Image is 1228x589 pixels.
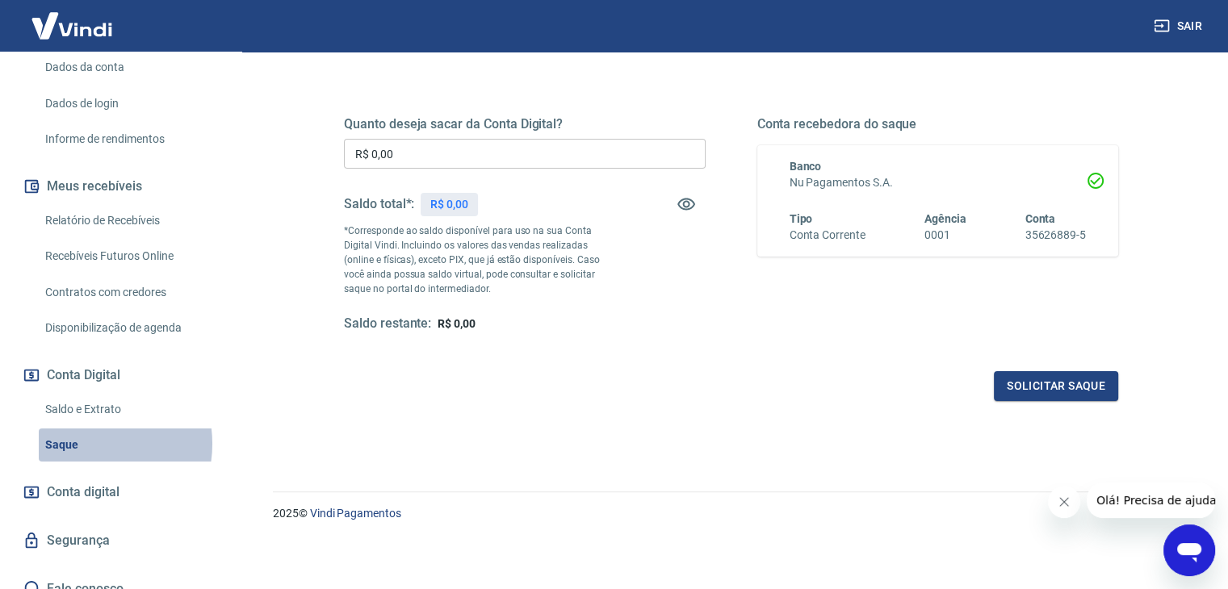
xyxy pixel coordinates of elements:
[273,505,1189,522] p: 2025 ©
[19,357,222,393] button: Conta Digital
[39,311,222,345] a: Disponibilização de agenda
[47,481,119,503] span: Conta digital
[790,160,822,173] span: Banco
[19,523,222,558] a: Segurança
[790,227,865,244] h6: Conta Corrente
[39,204,222,237] a: Relatório de Recebíveis
[790,174,1087,191] h6: Nu Pagamentos S.A.
[310,507,401,520] a: Vindi Pagamentos
[19,474,222,510] a: Conta digital
[1163,524,1215,576] iframe: Botão para abrir a janela de mensagens
[790,212,813,225] span: Tipo
[1048,486,1080,518] iframe: Fechar mensagem
[39,123,222,156] a: Informe de rendimentos
[39,240,222,273] a: Recebíveis Futuros Online
[924,212,966,225] span: Agência
[344,196,414,212] h5: Saldo total*:
[757,116,1119,132] h5: Conta recebedora do saque
[19,1,124,50] img: Vindi
[1025,227,1086,244] h6: 35626889-5
[924,227,966,244] h6: 0001
[430,196,468,213] p: R$ 0,00
[1025,212,1055,225] span: Conta
[344,315,431,332] h5: Saldo restante:
[1150,11,1209,41] button: Sair
[39,87,222,120] a: Dados de login
[994,371,1118,401] button: Solicitar saque
[39,428,222,462] a: Saque
[39,393,222,426] a: Saldo e Extrato
[39,276,222,309] a: Contratos com credores
[438,317,476,330] span: R$ 0,00
[1087,482,1215,518] iframe: Mensagem da empresa
[344,223,615,296] p: *Corresponde ao saldo disponível para uso na sua Conta Digital Vindi. Incluindo os valores das ve...
[344,116,706,132] h5: Quanto deseja sacar da Conta Digital?
[39,51,222,84] a: Dados da conta
[19,169,222,204] button: Meus recebíveis
[10,11,136,24] span: Olá! Precisa de ajuda?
